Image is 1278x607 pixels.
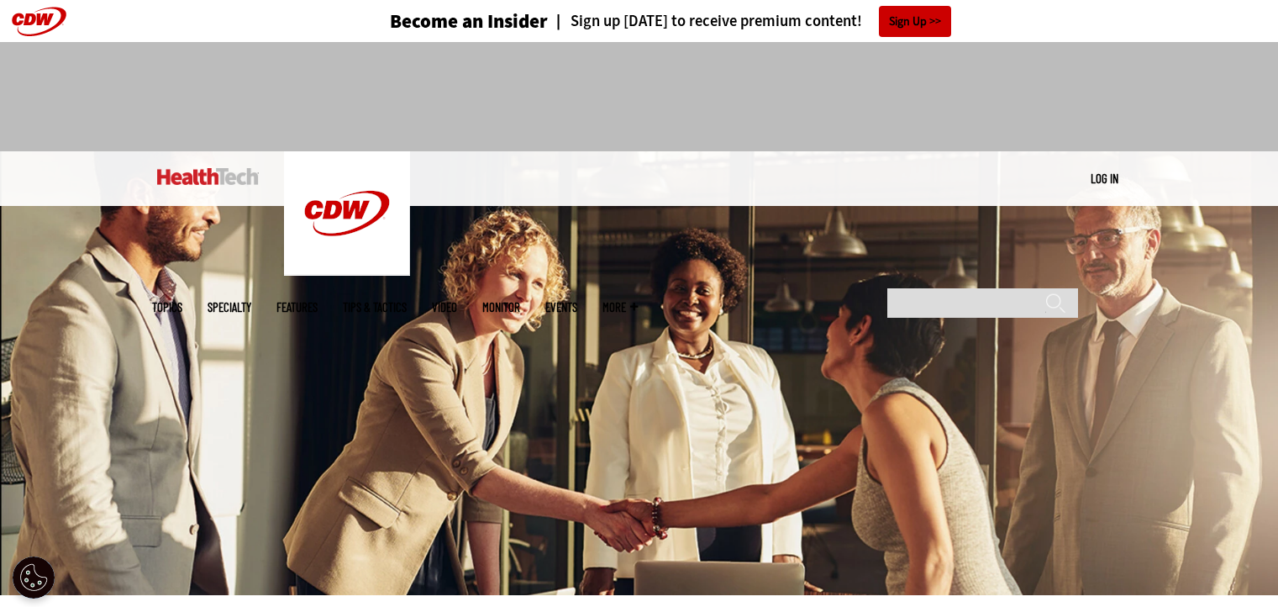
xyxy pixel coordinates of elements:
a: Sign up [DATE] to receive premium content! [548,13,862,29]
a: Become an Insider [327,12,548,31]
div: Cookie Settings [13,557,55,599]
a: MonITor [482,301,520,314]
button: Open Preferences [13,557,55,599]
div: User menu [1091,170,1118,187]
span: Topics [152,301,182,314]
span: Specialty [208,301,251,314]
a: Tips & Tactics [343,301,407,314]
a: Events [545,301,577,314]
a: Sign Up [879,6,951,37]
iframe: advertisement [334,59,945,135]
span: More [602,301,638,314]
a: Features [276,301,318,314]
a: Log in [1091,171,1118,186]
img: Home [284,151,410,276]
a: CDW [284,262,410,280]
img: Home [157,168,259,185]
a: Video [432,301,457,314]
h3: Become an Insider [390,12,548,31]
